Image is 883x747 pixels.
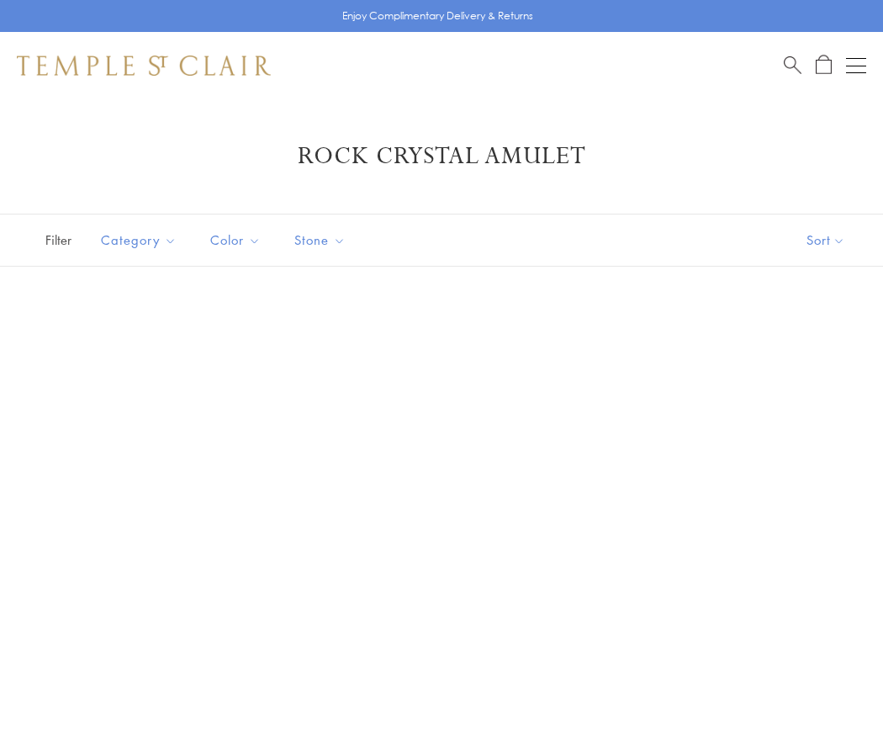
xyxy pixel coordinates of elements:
[88,221,189,259] button: Category
[17,56,271,76] img: Temple St. Clair
[282,221,358,259] button: Stone
[286,230,358,251] span: Stone
[93,230,189,251] span: Category
[816,55,832,76] a: Open Shopping Bag
[769,215,883,266] button: Show sort by
[42,141,841,172] h1: Rock Crystal Amulet
[202,230,273,251] span: Color
[784,55,801,76] a: Search
[198,221,273,259] button: Color
[342,8,533,24] p: Enjoy Complimentary Delivery & Returns
[846,56,866,76] button: Open navigation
